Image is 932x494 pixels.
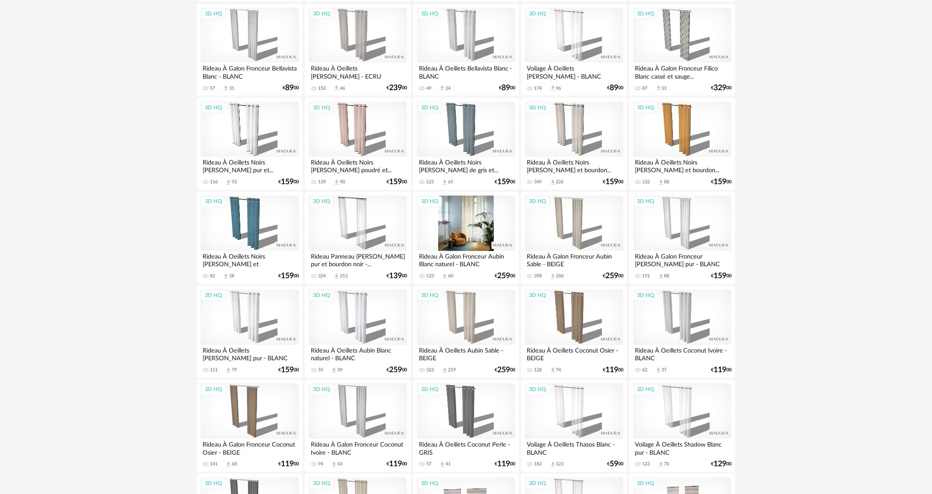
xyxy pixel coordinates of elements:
[603,273,623,279] div: € 00
[210,462,218,468] div: 141
[201,478,226,489] div: 3D HQ
[309,251,407,268] div: Rideau Panneau [PERSON_NAME] pur et bourdon noir -...
[550,273,556,280] span: Download icon
[633,157,731,174] div: Rideau À Oeillets Noirs [PERSON_NAME] et bourdon...
[305,286,411,378] a: 3D HQ Rideau À Oeillets Aubin Blanc naturel - BLANC 59 Download icon 39 €25900
[714,179,726,185] span: 159
[525,251,623,268] div: Rideau À Galon Fronceur Aubin Sable - BEIGE
[331,462,337,468] span: Download icon
[662,368,667,373] div: 37
[278,462,299,468] div: € 00
[278,368,299,373] div: € 00
[610,85,618,91] span: 89
[662,85,667,91] div: 33
[445,85,451,91] div: 24
[556,273,564,279] div: 260
[283,85,299,91] div: € 00
[634,102,658,113] div: 3D HQ
[417,157,515,174] div: Rideau À Oeillets Noirs [PERSON_NAME] de gris et...
[281,273,294,279] span: 159
[281,368,294,373] span: 159
[305,380,411,472] a: 3D HQ Rideau À Galon Fronceur Coconut Ivoire - BLANC 94 Download icon 43 €11900
[318,179,326,185] div: 139
[634,290,658,301] div: 3D HQ
[664,179,670,185] div: 88
[309,384,334,395] div: 3D HQ
[634,196,658,207] div: 3D HQ
[525,439,623,456] div: Voilage À Oeillets Thasos Blanc - BLANC
[285,85,294,91] span: 89
[413,286,519,378] a: 3D HQ Rideau À Oeillets Aubin Sable - BEIGE 323 Download icon 219 €25900
[223,85,229,91] span: Download icon
[550,462,556,468] span: Download icon
[232,462,237,468] div: 68
[197,380,303,472] a: 3D HQ Rideau À Galon Fronceur Coconut Osier - BEIGE 141 Download icon 68 €11900
[664,273,670,279] div: 88
[534,273,542,279] div: 398
[413,98,519,190] a: 3D HQ Rideau À Oeillets Noirs [PERSON_NAME] de gris et... 125 Download icon 65 €15900
[318,368,323,373] div: 59
[278,273,299,279] div: € 00
[497,368,510,373] span: 259
[225,179,232,186] span: Download icon
[223,273,229,280] span: Download icon
[556,462,564,468] div: 123
[634,8,658,19] div: 3D HQ
[413,380,519,472] a: 3D HQ Rideau À Oeillets Coconut Perle - GRIS 57 Download icon 41 €11900
[389,273,402,279] span: 139
[525,157,623,174] div: Rideau À Oeillets Noirs [PERSON_NAME] et bourdon...
[417,8,442,19] div: 3D HQ
[633,251,731,268] div: Rideau À Galon Fronceur [PERSON_NAME] pur - BLANC
[201,384,226,395] div: 3D HQ
[305,98,411,190] a: 3D HQ Rideau À Oeillets Noirs [PERSON_NAME] poudré et... 139 Download icon 90 €15900
[333,179,340,186] span: Download icon
[417,439,515,456] div: Rideau À Oeillets Coconut Perle - GRIS
[386,273,407,279] div: € 00
[210,179,218,185] div: 156
[417,384,442,395] div: 3D HQ
[197,192,303,284] a: 3D HQ Rideau À Oeillets Noirs [PERSON_NAME] et [PERSON_NAME]... 82 Download icon 58 €15900
[417,196,442,207] div: 3D HQ
[333,85,340,91] span: Download icon
[309,157,407,174] div: Rideau À Oeillets Noirs [PERSON_NAME] poudré et...
[714,368,726,373] span: 119
[448,273,453,279] div: 60
[605,273,618,279] span: 259
[229,273,234,279] div: 58
[305,4,411,96] a: 3D HQ Rideau À Oeillets [PERSON_NAME] - ECRU 152 Download icon 46 €23900
[309,439,407,456] div: Rideau À Galon Fronceur Coconut Ivoire - BLANC
[714,273,726,279] span: 159
[525,8,550,19] div: 3D HQ
[318,462,323,468] div: 94
[445,462,451,468] div: 41
[318,273,326,279] div: 324
[534,462,542,468] div: 182
[309,102,334,113] div: 3D HQ
[386,179,407,185] div: € 00
[281,179,294,185] span: 159
[229,85,234,91] div: 31
[442,273,448,280] span: Download icon
[633,345,731,362] div: Rideau À Oeillets Coconut Ivoire - BLANC
[340,85,345,91] div: 46
[525,63,623,80] div: Voilage À Oeillets [PERSON_NAME] - BLANC
[309,290,334,301] div: 3D HQ
[331,368,337,374] span: Download icon
[448,179,453,185] div: 65
[550,85,556,91] span: Download icon
[386,462,407,468] div: € 00
[658,462,664,468] span: Download icon
[643,273,650,279] div: 151
[337,462,342,468] div: 43
[278,179,299,185] div: € 00
[495,179,515,185] div: € 00
[525,196,550,207] div: 3D HQ
[525,290,550,301] div: 3D HQ
[448,368,456,373] div: 219
[197,286,303,378] a: 3D HQ Rideau À Oeillets [PERSON_NAME] pur - BLANC 111 Download icon 79 €15900
[711,368,731,373] div: € 00
[499,85,515,91] div: € 00
[711,273,731,279] div: € 00
[309,8,334,19] div: 3D HQ
[629,286,735,378] a: 3D HQ Rideau À Oeillets Coconut Ivoire - BLANC 62 Download icon 37 €11900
